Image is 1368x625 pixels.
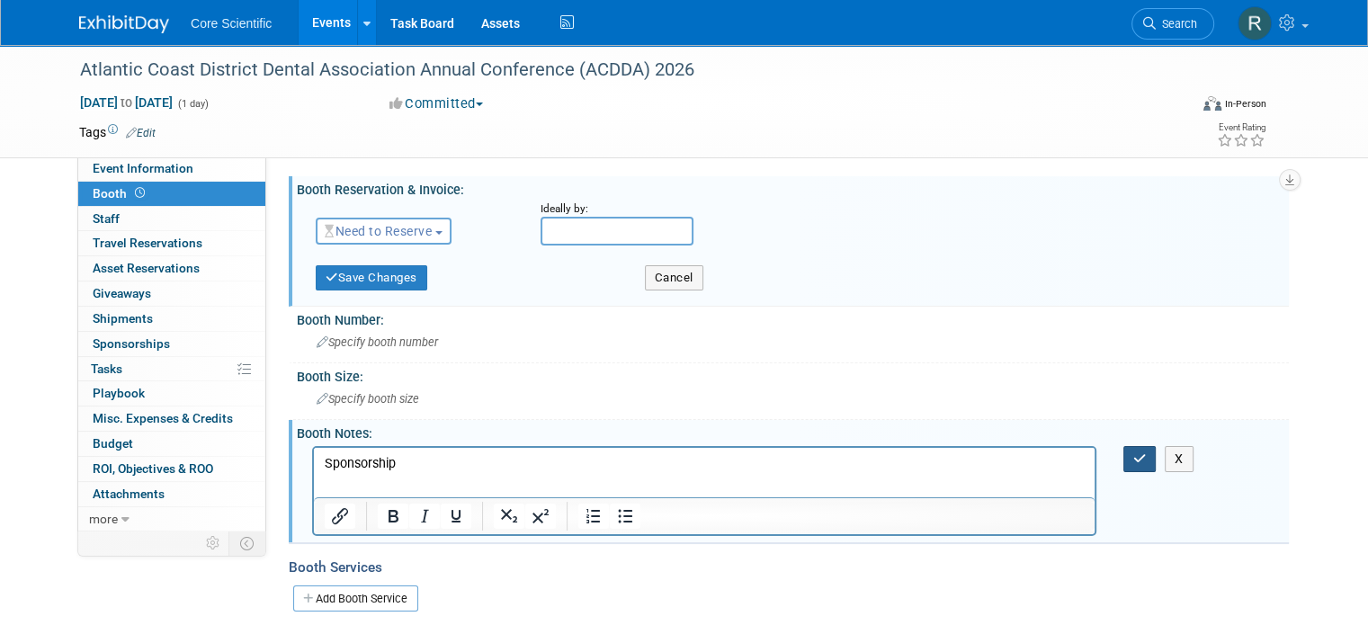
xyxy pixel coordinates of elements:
img: Format-Inperson.png [1203,96,1221,111]
span: (1 day) [176,98,209,110]
span: Event Information [93,161,193,175]
span: Travel Reservations [93,236,202,250]
a: Attachments [78,482,265,506]
span: [DATE] [DATE] [79,94,174,111]
a: Giveaways [78,281,265,306]
button: Underline [441,504,471,529]
a: Sponsorships [78,332,265,356]
button: Italic [409,504,440,529]
div: In-Person [1224,97,1266,111]
td: Personalize Event Tab Strip [198,531,229,555]
a: Edit [126,127,156,139]
div: Booth Reservation & Invoice: [297,176,1289,199]
span: Budget [93,436,133,451]
div: Atlantic Coast District Dental Association Annual Conference (ACDDA) 2026 [74,54,1166,86]
iframe: Rich Text Area [314,448,1095,497]
span: Specify booth size [317,392,419,406]
div: Ideally by: [541,201,1254,217]
button: Insert/edit link [325,504,355,529]
button: Bold [378,504,408,529]
span: Booth not reserved yet [131,186,148,200]
a: Staff [78,207,265,231]
a: Travel Reservations [78,231,265,255]
button: Numbered list [578,504,609,529]
button: Subscript [494,504,524,529]
a: Add Booth Service [293,585,418,612]
span: ROI, Objectives & ROO [93,461,213,476]
button: Superscript [525,504,556,529]
a: Playbook [78,381,265,406]
a: Booth [78,182,265,206]
button: X [1165,446,1194,472]
span: Playbook [93,386,145,400]
div: Booth Number: [297,307,1289,329]
span: more [89,512,118,526]
button: Save Changes [316,265,427,290]
button: Bullet list [610,504,640,529]
span: Core Scientific [191,16,272,31]
td: Tags [79,123,156,141]
div: Booth Size: [297,363,1289,386]
a: Event Information [78,156,265,181]
span: Specify booth number [317,335,438,349]
div: Booth Services [289,558,1289,577]
span: Shipments [93,311,153,326]
span: Misc. Expenses & Credits [93,411,233,425]
div: Event Format [1091,94,1266,121]
a: Shipments [78,307,265,331]
a: Search [1131,8,1214,40]
span: Booth [93,186,148,201]
span: to [118,95,135,110]
button: Cancel [645,265,703,290]
div: Booth Notes: [297,420,1289,442]
span: Giveaways [93,286,151,300]
img: Rachel Wolff [1238,6,1272,40]
span: Tasks [91,362,122,376]
span: Asset Reservations [93,261,200,275]
span: Attachments [93,487,165,501]
a: more [78,507,265,531]
span: Sponsorships [93,336,170,351]
a: ROI, Objectives & ROO [78,457,265,481]
span: Search [1156,17,1197,31]
button: Committed [383,94,490,113]
a: Budget [78,432,265,456]
span: Staff [93,211,120,226]
button: Need to Reserve [316,218,452,245]
td: Toggle Event Tabs [229,531,266,555]
img: ExhibitDay [79,15,169,33]
a: Tasks [78,357,265,381]
a: Asset Reservations [78,256,265,281]
span: Need to Reserve [325,224,432,238]
a: Misc. Expenses & Credits [78,406,265,431]
div: Event Rating [1217,123,1265,132]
